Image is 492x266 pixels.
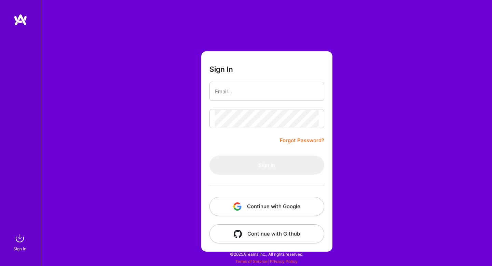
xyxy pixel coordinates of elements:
[13,231,27,245] img: sign in
[270,259,298,264] a: Privacy Policy
[234,230,242,238] img: icon
[209,65,233,74] h3: Sign In
[209,197,324,216] button: Continue with Google
[14,231,27,252] a: sign inSign In
[14,14,27,26] img: logo
[235,259,268,264] a: Terms of Service
[215,83,319,100] input: Email...
[233,202,242,211] img: icon
[235,259,298,264] span: |
[41,245,492,263] div: © 2025 ATeams Inc., All rights reserved.
[280,136,324,145] a: Forgot Password?
[13,245,26,252] div: Sign In
[209,224,324,243] button: Continue with Github
[209,156,324,175] button: Sign In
